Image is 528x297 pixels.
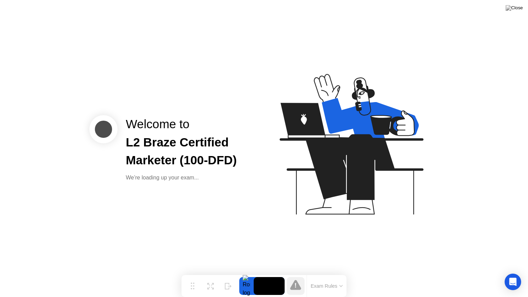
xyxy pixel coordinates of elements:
[505,274,521,290] div: Open Intercom Messenger
[126,133,253,170] div: L2 Braze Certified Marketer (100-DFD)
[309,283,345,289] button: Exam Rules
[126,174,253,182] div: We’re loading up your exam...
[126,115,253,133] div: Welcome to
[506,5,523,11] img: Close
